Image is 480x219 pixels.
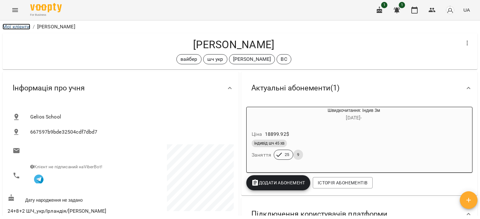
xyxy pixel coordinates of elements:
[30,13,62,17] span: For Business
[233,55,271,63] p: [PERSON_NAME]
[252,151,271,159] h6: Заняття
[229,54,275,64] div: [PERSON_NAME]
[6,193,121,205] div: Дату народження не задано
[8,38,460,51] h4: [PERSON_NAME]
[30,164,102,169] span: Клієнт не підписаний на ViberBot!
[446,6,454,14] img: avatar_s.png
[281,152,293,158] span: 25
[399,2,405,8] span: 1
[252,130,262,139] h6: Ціна
[241,72,477,104] div: Актуальні абонементи(1)
[251,209,387,219] span: Підключення користувачів платформи
[13,83,85,93] span: Інформація про учня
[207,55,223,63] p: шч укр
[180,55,197,63] p: вайбер
[247,107,277,122] div: Швидкочитання: Індив 3м
[34,175,43,184] img: Telegram
[381,2,387,8] span: 1
[30,113,229,121] span: Gelios School
[265,130,289,138] p: 18899.92 $
[461,4,472,16] button: UA
[37,23,75,31] p: [PERSON_NAME]
[277,107,431,122] div: Швидкочитання: Індив 3м
[251,83,340,93] span: Актуальні абонементи ( 1 )
[252,141,287,146] span: індивід шч 45 хв
[8,3,23,18] button: Menu
[3,72,239,104] div: Інформація про учня
[293,152,303,158] span: 9
[176,54,202,64] div: вайбер
[3,24,30,30] a: Мої клієнти
[463,7,470,13] span: UA
[281,55,287,63] p: ВС
[30,3,62,12] img: Voopty Logo
[318,179,368,187] span: Історія абонементів
[277,54,291,64] div: ВС
[346,115,362,121] span: [DATE] -
[30,128,229,136] span: 667597b9bde32504cdf7dbd7
[3,23,477,31] nav: breadcrumb
[246,175,310,190] button: Додати Абонемент
[247,107,431,167] button: Швидкочитання: Індив 3м[DATE]- Ціна18899.92$індивід шч 45 хвЗаняття259
[313,177,373,188] button: Історія абонементів
[203,54,227,64] div: шч укр
[30,170,47,187] button: Клієнт підписаний на VooptyBot
[251,179,305,187] span: Додати Абонемент
[33,23,35,31] li: /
